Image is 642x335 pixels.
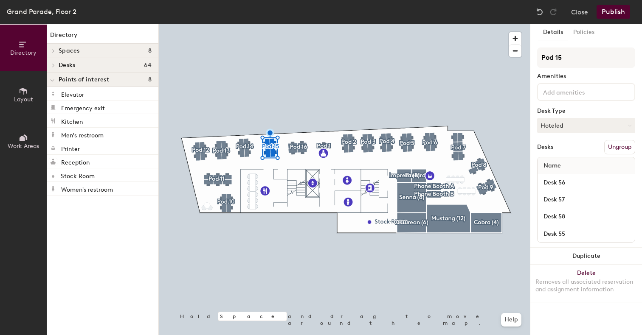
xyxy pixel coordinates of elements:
button: Ungroup [604,140,635,154]
span: Desks [59,62,75,69]
p: Printer [61,143,80,153]
button: Help [501,313,521,327]
p: Reception [61,156,90,166]
span: 64 [144,62,152,69]
h1: Directory [47,31,158,44]
p: Elevator [61,89,84,98]
span: Points of interest [59,76,109,83]
div: Amenities [537,73,635,80]
button: Close [571,5,588,19]
button: Hoteled [537,118,635,133]
span: Work Areas [8,142,39,150]
button: Details [538,24,568,41]
input: Unnamed desk [539,194,633,206]
div: Grand Parade, Floor 2 [7,6,76,17]
input: Unnamed desk [539,177,633,189]
input: Unnamed desk [539,211,633,223]
p: Emergency exit [61,102,105,112]
button: Policies [568,24,600,41]
span: Name [539,158,565,173]
p: Stock Room [61,170,95,180]
p: Women's restroom [61,184,113,193]
span: Directory [10,49,37,56]
div: Desks [537,144,553,151]
span: Spaces [59,47,80,54]
div: Removes all associated reservation and assignment information [535,278,637,293]
button: Publish [597,5,630,19]
button: DeleteRemoves all associated reservation and assignment information [530,265,642,302]
span: 8 [148,47,152,54]
input: Unnamed desk [539,228,633,240]
input: Add amenities [541,87,618,97]
img: Undo [535,8,544,16]
img: Redo [549,8,558,16]
p: Kitchen [61,116,83,126]
button: Duplicate [530,248,642,265]
span: Layout [14,96,33,103]
div: Desk Type [537,108,635,114]
p: Men's restroom [61,129,104,139]
span: 8 [148,76,152,83]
